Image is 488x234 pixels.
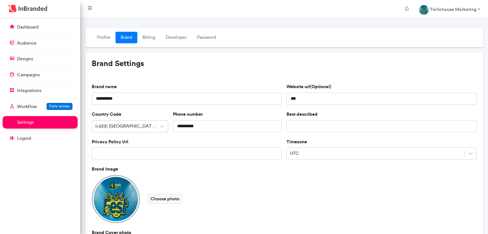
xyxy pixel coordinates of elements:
label: Country Code [92,111,121,118]
p: settings [17,119,34,126]
p: designs [17,56,33,62]
p: campaigns [17,72,40,78]
div: (+233) [GEOGRAPHIC_DATA] ([GEOGRAPHIC_DATA]) [95,123,157,130]
a: Twitchouse Marketing [414,3,485,15]
a: Developer [160,32,192,43]
img: profile dp [419,5,429,15]
a: Password [192,32,221,43]
label: Brand Image [92,166,118,172]
label: Privacy Policy Url [92,139,128,145]
p: dashboard [17,24,39,30]
div: UTC [290,150,299,157]
p: integrations [17,88,41,94]
a: designs [3,53,78,65]
label: Best described [287,111,318,118]
h4: Brand Settings [92,59,477,68]
a: Profile [92,32,116,43]
img: User profile DP [92,175,140,223]
img: InBranded Logo [7,3,50,14]
a: settings [3,116,78,128]
span: Early access [49,104,70,108]
a: integrations [3,84,78,96]
label: Website url(Optional) [287,84,331,90]
strong: Twitchouse Marketing [430,6,476,12]
p: logout [17,135,31,142]
a: WorkflowEarly access [3,100,78,113]
a: Brand [116,32,137,43]
a: campaigns [3,69,78,81]
a: dashboard [3,21,78,33]
label: Brand name [92,84,117,90]
a: audience [3,37,78,49]
label: Choose photo [148,194,182,204]
a: Billing [137,32,160,43]
label: Timezone [287,139,307,145]
label: Phone number [173,111,203,118]
p: Workflow [17,104,37,110]
p: audience [17,40,37,46]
